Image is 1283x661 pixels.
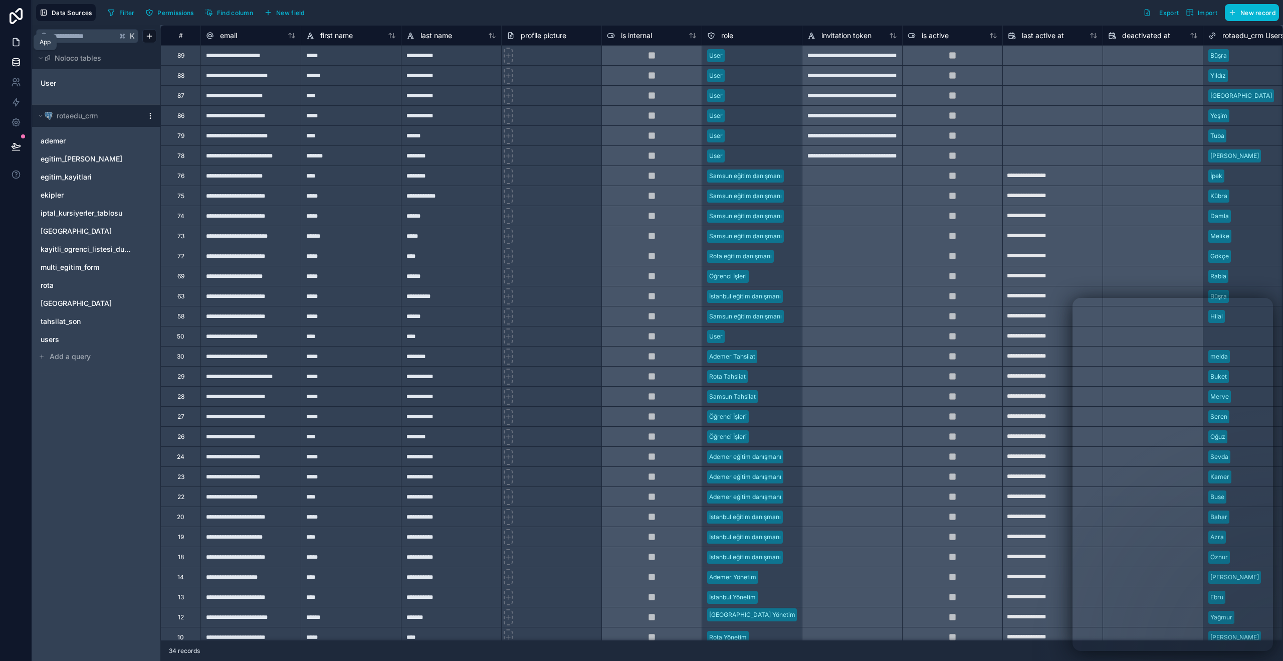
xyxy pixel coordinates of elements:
div: 26 [177,433,184,441]
div: 69 [177,272,184,280]
div: Melike [1210,232,1229,241]
div: 89 [177,52,184,60]
div: [PERSON_NAME] [1210,151,1259,160]
div: User [709,111,723,120]
a: egitim_[PERSON_NAME] [41,154,132,164]
div: Rota eğitim danışmanı [709,252,772,261]
div: rota [36,277,156,293]
div: 87 [177,92,184,100]
div: 19 [178,533,184,541]
button: Postgres logorotaedu_crm [36,109,142,123]
a: multi_egitim_form [41,262,132,272]
button: Import [1182,4,1221,21]
div: egitim_kayitlari [36,169,156,185]
span: kayitli_ogrenci_listesi_duplicate [41,244,132,254]
a: ekipler [41,190,132,200]
span: egitim_[PERSON_NAME] [41,154,122,164]
div: [GEOGRAPHIC_DATA] [1210,91,1272,100]
div: Yıldız [1210,71,1226,80]
a: ademer [41,136,132,146]
span: Permissions [157,9,193,17]
div: samsun [36,295,156,311]
a: User [41,78,122,88]
span: Filter [119,9,135,17]
div: Samsun eğitim danışmanı [709,172,782,181]
a: rota [41,280,132,290]
div: User [709,151,723,160]
div: 88 [177,72,184,80]
div: User [709,131,723,140]
span: Import [1198,9,1217,17]
div: 76 [177,172,184,180]
span: tahsilat_son [41,316,81,326]
div: User [709,332,723,341]
div: Ademer Tahsilat [709,352,755,361]
div: Ademer Yönetim [709,573,756,582]
span: Export [1159,9,1179,17]
div: ekipler [36,187,156,203]
div: 29 [177,373,184,381]
span: first name [320,31,353,41]
div: İstanbul eğitim danışmanı [709,292,781,301]
button: Export [1140,4,1182,21]
div: Samsun eğitim danışmanı [709,312,782,321]
div: 58 [177,312,184,320]
div: 86 [177,112,184,120]
span: role [721,31,733,41]
span: ademer [41,136,66,146]
div: User [709,71,723,80]
div: Öğrenci İşleri [709,412,747,421]
div: 27 [177,413,184,421]
span: 34 records [169,647,200,655]
div: Ademer eğitim danışmanı [709,472,781,481]
span: [GEOGRAPHIC_DATA] [41,226,112,236]
div: 72 [177,252,184,260]
div: 13 [178,593,184,601]
span: last name [420,31,452,41]
a: New record [1221,4,1279,21]
div: User [36,75,156,91]
div: 79 [177,132,184,140]
img: Postgres logo [45,112,53,120]
span: User [41,78,56,88]
button: Filter [104,5,138,20]
span: deactivated at [1122,31,1170,41]
div: iptal_kursiyerler_tablosu [36,205,156,221]
div: 74 [177,212,184,220]
button: Add a query [36,350,156,364]
div: 78 [177,152,184,160]
div: Samsun eğitim danışmanı [709,192,782,201]
div: users [36,332,156,348]
div: # [168,32,193,39]
button: Find column [201,5,257,20]
div: Rota Yönetim [709,633,747,642]
div: tahsilat_son [36,313,156,329]
span: multi_egitim_form [41,262,99,272]
button: New record [1225,4,1279,21]
div: 20 [177,513,184,521]
span: last active at [1022,31,1064,41]
div: 10 [177,633,184,641]
iframe: Intercom live chat [1073,298,1273,651]
div: Büşra [1210,292,1227,301]
span: New field [276,9,305,17]
div: kayitli_ogrenci_listesi_duplicate [36,241,156,257]
div: Öğrenci İşleri [709,272,747,281]
div: 14 [177,573,184,581]
span: email [220,31,237,41]
div: Samsun Tahsilat [709,392,756,401]
button: Data Sources [36,4,96,21]
div: Gökçe [1210,252,1229,261]
div: İstanbul eğitim danışmanı [709,553,781,562]
div: İstanbul Yönetim [709,593,756,602]
a: [GEOGRAPHIC_DATA] [41,226,132,236]
div: 75 [177,192,184,200]
span: New record [1240,9,1275,17]
span: Find column [217,9,253,17]
a: egitim_kayitlari [41,172,132,182]
span: invitation token [821,31,872,41]
div: Ademer eğitim danışmanı [709,452,781,461]
div: egitim_danismani [36,151,156,167]
button: Permissions [142,5,197,20]
a: Permissions [142,5,201,20]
